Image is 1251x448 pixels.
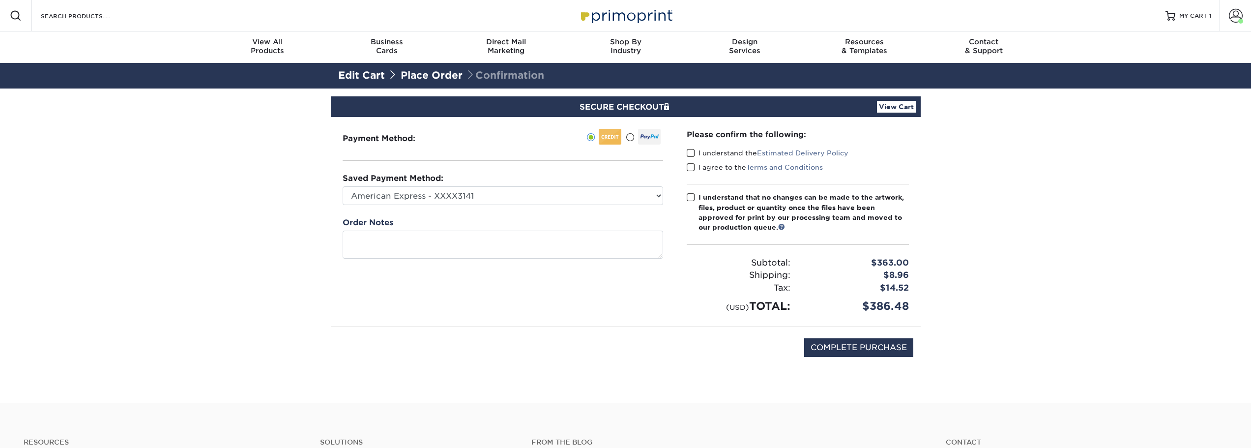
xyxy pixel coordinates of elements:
[577,5,675,26] img: Primoprint
[327,37,446,46] span: Business
[798,269,916,282] div: $8.96
[465,69,544,81] span: Confirmation
[805,37,924,55] div: & Templates
[805,31,924,63] a: Resources& Templates
[679,282,798,295] div: Tax:
[679,269,798,282] div: Shipping:
[685,37,805,55] div: Services
[746,163,823,171] a: Terms and Conditions
[1179,12,1207,20] span: MY CART
[757,149,848,157] a: Estimated Delivery Policy
[798,282,916,295] div: $14.52
[343,173,443,184] label: Saved Payment Method:
[687,162,823,172] label: I agree to the
[679,257,798,269] div: Subtotal:
[531,438,920,447] h4: From the Blog
[687,148,848,158] label: I understand the
[924,37,1044,46] span: Contact
[343,134,439,143] h3: Payment Method:
[687,129,909,140] div: Please confirm the following:
[566,31,685,63] a: Shop ByIndustry
[1209,12,1212,19] span: 1
[327,37,446,55] div: Cards
[566,37,685,55] div: Industry
[877,101,916,113] a: View Cart
[798,298,916,314] div: $386.48
[338,69,385,81] a: Edit Cart
[208,31,327,63] a: View AllProducts
[946,438,1227,447] a: Contact
[924,31,1044,63] a: Contact& Support
[446,31,566,63] a: Direct MailMarketing
[208,37,327,46] span: View All
[798,257,916,269] div: $363.00
[327,31,446,63] a: BusinessCards
[580,102,672,112] span: SECURE CHECKOUT
[338,338,387,367] img: DigiCert Secured Site Seal
[685,31,805,63] a: DesignServices
[208,37,327,55] div: Products
[446,37,566,55] div: Marketing
[566,37,685,46] span: Shop By
[685,37,805,46] span: Design
[446,37,566,46] span: Direct Mail
[726,303,749,311] small: (USD)
[805,37,924,46] span: Resources
[40,10,136,22] input: SEARCH PRODUCTS.....
[401,69,463,81] a: Place Order
[804,338,913,357] input: COMPLETE PURCHASE
[679,298,798,314] div: TOTAL:
[698,192,909,233] div: I understand that no changes can be made to the artwork, files, product or quantity once the file...
[24,438,305,447] h4: Resources
[320,438,517,447] h4: Solutions
[924,37,1044,55] div: & Support
[343,217,393,229] label: Order Notes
